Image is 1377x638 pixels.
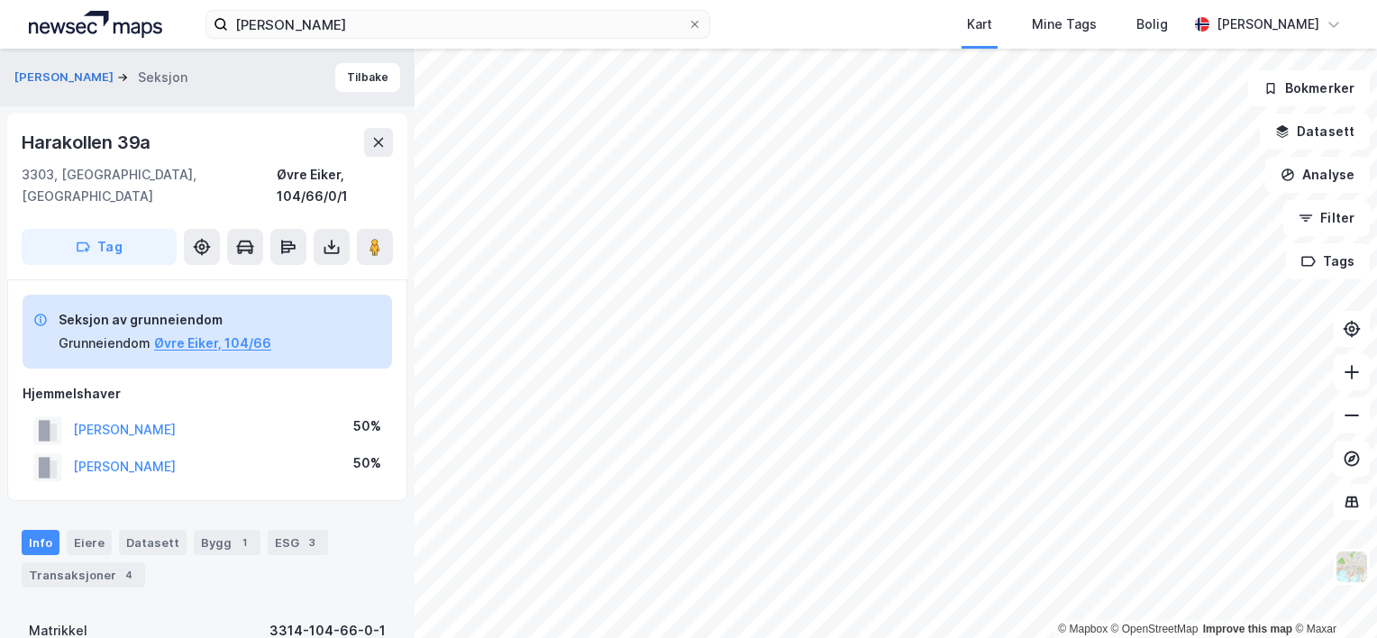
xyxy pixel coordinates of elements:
[22,229,177,265] button: Tag
[1265,157,1370,193] button: Analyse
[59,309,271,331] div: Seksjon av grunneiendom
[353,415,381,437] div: 50%
[1032,14,1097,35] div: Mine Tags
[1286,243,1370,279] button: Tags
[14,68,117,87] button: [PERSON_NAME]
[1111,623,1199,635] a: OpenStreetMap
[335,63,400,92] button: Tilbake
[119,530,187,555] div: Datasett
[138,67,187,88] div: Seksjon
[967,14,992,35] div: Kart
[1287,551,1377,638] iframe: Chat Widget
[235,533,253,551] div: 1
[1283,200,1370,236] button: Filter
[154,333,271,354] button: Øvre Eiker, 104/66
[228,11,688,38] input: Søk på adresse, matrikkel, gårdeiere, leietakere eller personer
[59,333,150,354] div: Grunneiendom
[120,566,138,584] div: 4
[194,530,260,555] div: Bygg
[353,452,381,474] div: 50%
[22,530,59,555] div: Info
[303,533,321,551] div: 3
[22,562,145,588] div: Transaksjoner
[268,530,328,555] div: ESG
[1335,550,1369,584] img: Z
[22,128,154,157] div: Harakollen 39a
[67,530,112,555] div: Eiere
[23,383,392,405] div: Hjemmelshaver
[277,164,393,207] div: Øvre Eiker, 104/66/0/1
[1287,551,1377,638] div: Kontrollprogram for chat
[29,11,162,38] img: logo.a4113a55bc3d86da70a041830d287a7e.svg
[1248,70,1370,106] button: Bokmerker
[1217,14,1319,35] div: [PERSON_NAME]
[1136,14,1168,35] div: Bolig
[1203,623,1292,635] a: Improve this map
[22,164,277,207] div: 3303, [GEOGRAPHIC_DATA], [GEOGRAPHIC_DATA]
[1260,114,1370,150] button: Datasett
[1058,623,1108,635] a: Mapbox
